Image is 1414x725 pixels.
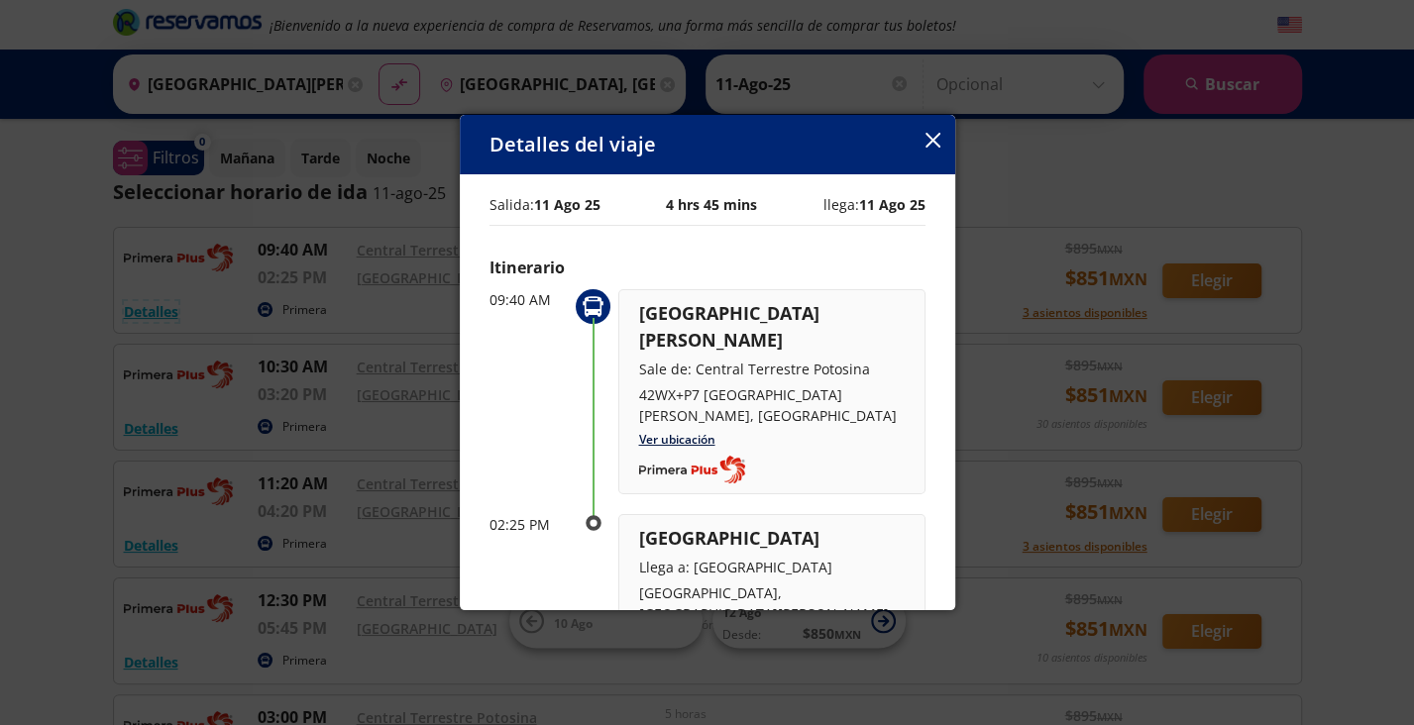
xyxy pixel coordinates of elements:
p: [GEOGRAPHIC_DATA], [GEOGRAPHIC_DATA][PERSON_NAME], Carretera Libre a Zapotlanejo SN, 45500. [639,582,905,666]
img: Completo_color__1_.png [639,456,745,483]
p: Llega a: [GEOGRAPHIC_DATA] [639,557,905,577]
p: [GEOGRAPHIC_DATA][PERSON_NAME] [639,300,905,354]
p: Salida: [489,194,600,215]
b: 11 Ago 25 [859,195,925,214]
p: Itinerario [489,256,925,279]
p: llega: [823,194,925,215]
p: 09:40 AM [489,289,569,310]
p: 02:25 PM [489,514,569,535]
p: Sale de: Central Terrestre Potosina [639,359,905,379]
p: 42WX+P7 [GEOGRAPHIC_DATA][PERSON_NAME], [GEOGRAPHIC_DATA] [639,384,905,426]
p: [GEOGRAPHIC_DATA] [639,525,905,552]
p: Detalles del viaje [489,130,656,159]
p: 4 hrs 45 mins [666,194,757,215]
b: 11 Ago 25 [534,195,600,214]
a: Ver ubicación [639,431,715,448]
